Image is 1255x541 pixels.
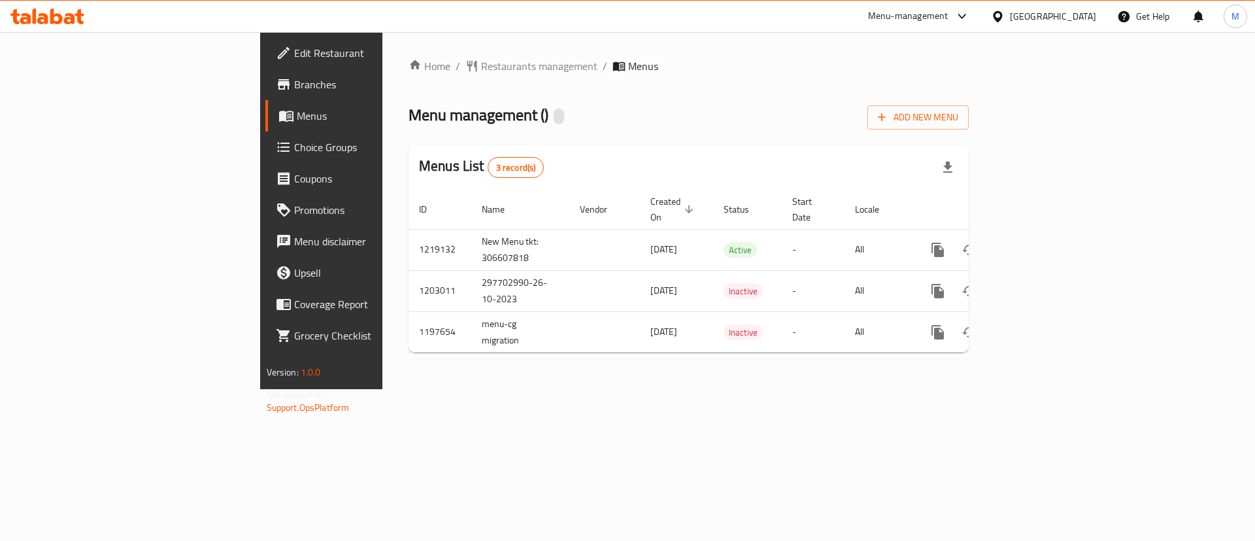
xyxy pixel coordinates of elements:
[845,270,912,311] td: All
[922,275,954,307] button: more
[845,229,912,270] td: All
[650,282,677,299] span: [DATE]
[782,229,845,270] td: -
[409,190,1058,353] table: enhanced table
[481,58,597,74] span: Restaurants management
[265,194,470,226] a: Promotions
[868,9,948,24] div: Menu-management
[265,288,470,320] a: Coverage Report
[267,364,299,381] span: Version:
[265,131,470,163] a: Choice Groups
[782,311,845,353] td: -
[265,100,470,131] a: Menus
[409,58,969,74] nav: breadcrumb
[912,190,1058,230] th: Actions
[1010,9,1096,24] div: [GEOGRAPHIC_DATA]
[482,201,522,217] span: Name
[267,386,327,403] span: Get support on:
[932,152,963,183] div: Export file
[265,257,470,288] a: Upsell
[845,311,912,353] td: All
[724,325,763,340] span: Inactive
[724,201,766,217] span: Status
[724,283,763,299] div: Inactive
[724,243,757,258] span: Active
[855,201,896,217] span: Locale
[267,399,350,416] a: Support.OpsPlatform
[954,275,985,307] button: Change Status
[294,265,460,281] span: Upsell
[265,320,470,351] a: Grocery Checklist
[265,69,470,100] a: Branches
[628,58,658,74] span: Menus
[294,77,460,92] span: Branches
[471,270,569,311] td: 297702990-26-10-2023
[488,157,544,178] div: Total records count
[301,364,321,381] span: 1.0.0
[419,156,544,178] h2: Menus List
[294,139,460,155] span: Choice Groups
[294,328,460,343] span: Grocery Checklist
[792,194,829,225] span: Start Date
[954,317,985,348] button: Change Status
[465,58,597,74] a: Restaurants management
[867,105,969,130] button: Add New Menu
[650,194,697,225] span: Created On
[265,226,470,257] a: Menu disclaimer
[409,100,548,130] span: Menu management ( )
[471,229,569,270] td: New Menu tkt: 306607818
[724,324,763,340] div: Inactive
[294,234,460,249] span: Menu disclaimer
[724,242,757,258] div: Active
[488,162,544,174] span: 3 record(s)
[650,323,677,340] span: [DATE]
[650,241,677,258] span: [DATE]
[1231,9,1239,24] span: M
[782,270,845,311] td: -
[294,45,460,61] span: Edit Restaurant
[603,58,607,74] li: /
[265,163,470,194] a: Coupons
[294,202,460,218] span: Promotions
[471,311,569,353] td: menu-cg migration
[922,234,954,266] button: more
[419,201,444,217] span: ID
[878,109,958,126] span: Add New Menu
[297,108,460,124] span: Menus
[580,201,624,217] span: Vendor
[265,37,470,69] a: Edit Restaurant
[294,171,460,186] span: Coupons
[922,317,954,348] button: more
[954,234,985,266] button: Change Status
[724,284,763,299] span: Inactive
[294,296,460,312] span: Coverage Report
